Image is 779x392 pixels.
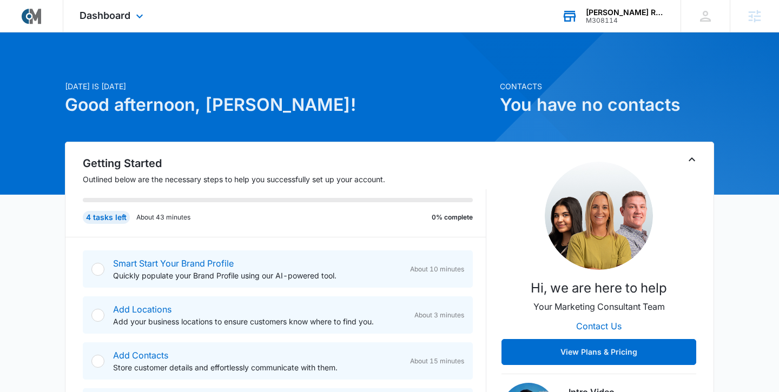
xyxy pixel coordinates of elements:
h1: You have no contacts [500,92,714,118]
span: Dashboard [80,10,130,21]
span: About 3 minutes [414,310,464,320]
p: About 43 minutes [136,212,190,222]
h1: Good afternoon, [PERSON_NAME]! [65,92,493,118]
a: Add Locations [113,304,171,315]
img: Courtside Marketing [22,6,41,26]
a: Smart Start Your Brand Profile [113,258,234,269]
div: 4 tasks left [83,211,130,224]
p: Add your business locations to ensure customers know where to find you. [113,316,406,327]
p: Hi, we are here to help [531,278,667,298]
button: View Plans & Pricing [501,339,696,365]
p: Quickly populate your Brand Profile using our AI-powered tool. [113,270,401,281]
h2: Getting Started [83,155,486,171]
p: Store customer details and effortlessly communicate with them. [113,362,401,373]
span: About 10 minutes [410,264,464,274]
span: About 15 minutes [410,356,464,366]
p: Contacts [500,81,714,92]
p: 0% complete [432,212,473,222]
button: Toggle Collapse [685,153,698,166]
p: Your Marketing Consultant Team [533,300,665,313]
div: account name [586,8,665,17]
button: Contact Us [565,313,632,339]
a: Add Contacts [113,350,168,361]
div: account id [586,17,665,24]
p: Outlined below are the necessary steps to help you successfully set up your account. [83,174,486,185]
p: [DATE] is [DATE] [65,81,493,92]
